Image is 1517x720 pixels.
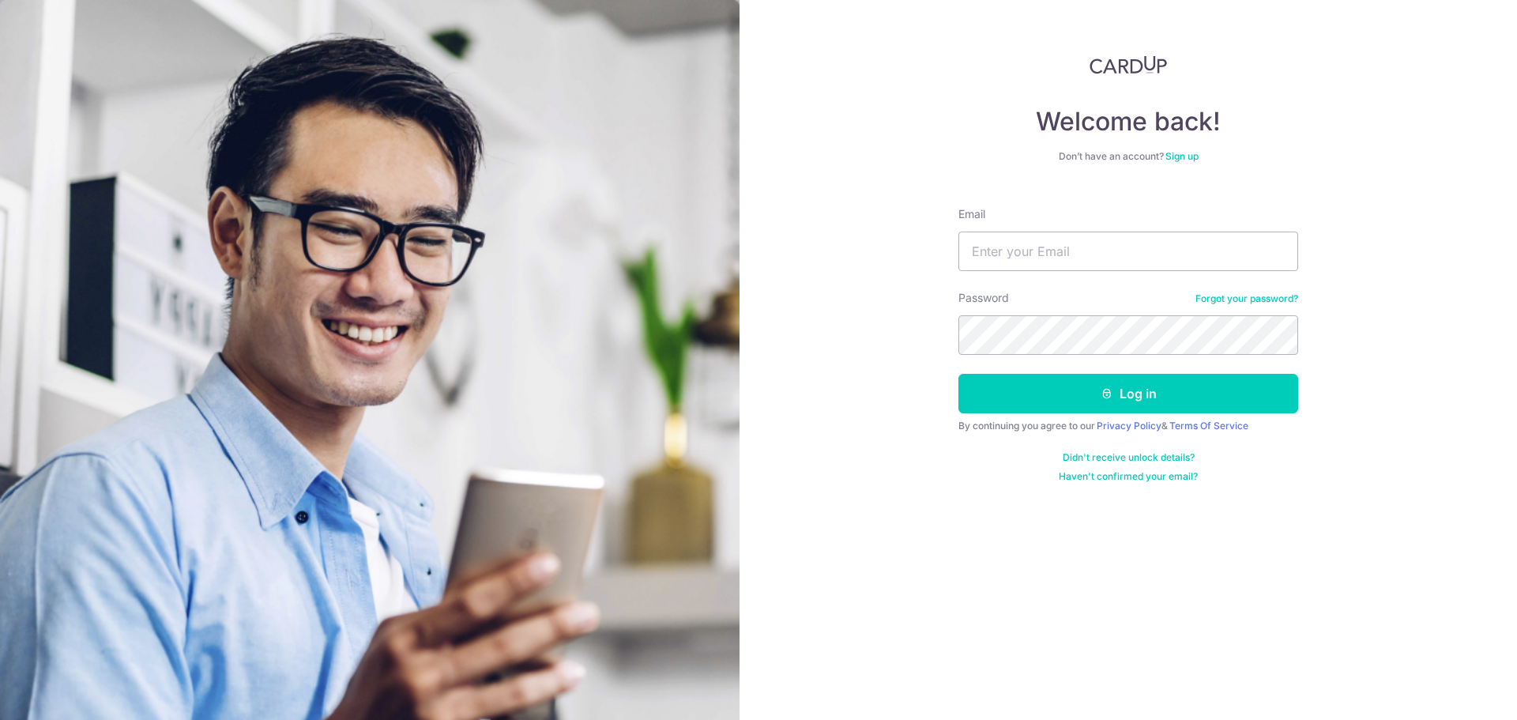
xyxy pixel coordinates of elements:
[1097,420,1161,432] a: Privacy Policy
[958,232,1298,271] input: Enter your Email
[958,150,1298,163] div: Don’t have an account?
[958,206,985,222] label: Email
[958,374,1298,413] button: Log in
[1169,420,1248,432] a: Terms Of Service
[1195,292,1298,305] a: Forgot your password?
[958,106,1298,138] h4: Welcome back!
[1090,55,1167,74] img: CardUp Logo
[958,290,1009,306] label: Password
[1059,470,1198,483] a: Haven't confirmed your email?
[958,420,1298,432] div: By continuing you agree to our &
[1063,451,1195,464] a: Didn't receive unlock details?
[1165,150,1199,162] a: Sign up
